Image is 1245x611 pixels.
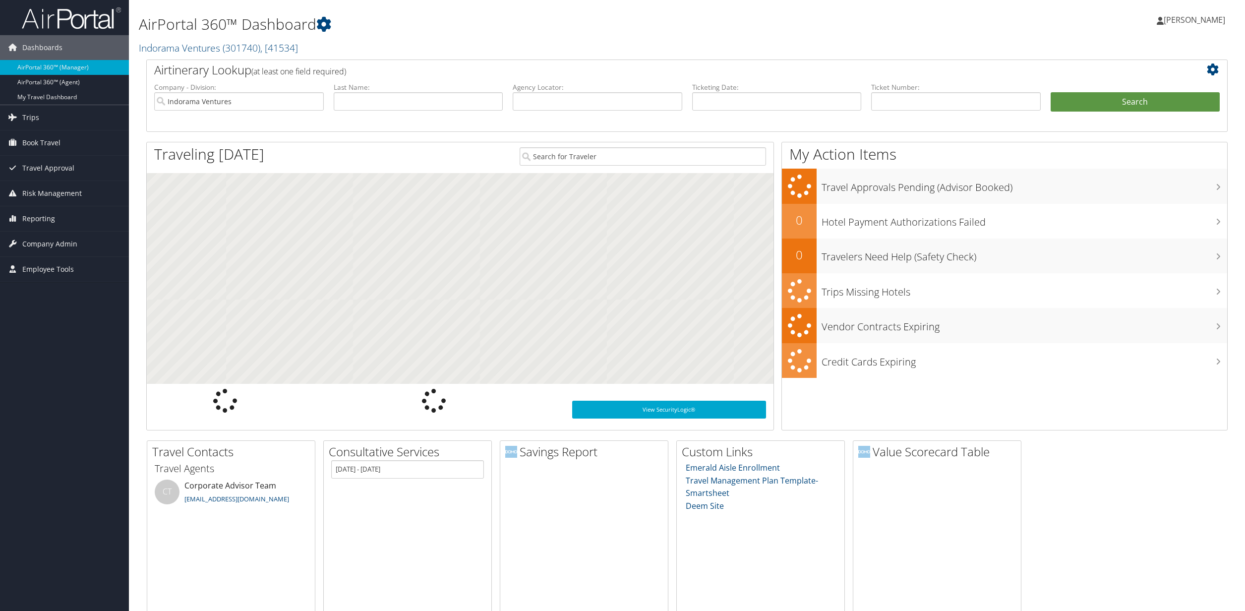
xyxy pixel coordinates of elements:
a: Travel Approvals Pending (Advisor Booked) [782,169,1227,204]
h2: Travel Contacts [152,443,315,460]
span: Trips [22,105,39,130]
img: domo-logo.png [505,446,517,458]
h3: Trips Missing Hotels [822,280,1227,299]
h1: Traveling [DATE] [154,144,264,165]
span: Book Travel [22,130,60,155]
span: (at least one field required) [251,66,346,77]
a: 0Travelers Need Help (Safety Check) [782,239,1227,273]
a: 0Hotel Payment Authorizations Failed [782,204,1227,239]
span: , [ 41534 ] [260,41,298,55]
span: Dashboards [22,35,62,60]
h3: Travel Agents [155,462,307,476]
h2: Value Scorecard Table [858,443,1021,460]
label: Agency Locator: [513,82,682,92]
h3: Travelers Need Help (Safety Check) [822,245,1227,264]
div: CT [155,480,179,504]
a: Travel Management Plan Template- Smartsheet [686,475,818,499]
h3: Vendor Contracts Expiring [822,315,1227,334]
span: Travel Approval [22,156,74,181]
span: ( 301740 ) [223,41,260,55]
h3: Hotel Payment Authorizations Failed [822,210,1227,229]
input: Search for Traveler [520,147,766,166]
h3: Travel Approvals Pending (Advisor Booked) [822,176,1227,194]
span: Reporting [22,206,55,231]
h2: 0 [782,246,817,263]
label: Company - Division: [154,82,324,92]
span: Company Admin [22,232,77,256]
h2: Consultative Services [329,443,491,460]
a: View SecurityLogic® [572,401,766,419]
img: airportal-logo.png [22,6,121,30]
h2: Airtinerary Lookup [154,61,1129,78]
span: Employee Tools [22,257,74,282]
a: [EMAIL_ADDRESS][DOMAIN_NAME] [184,494,289,503]
a: Indorama Ventures [139,41,298,55]
a: Emerald Aisle Enrollment [686,462,780,473]
label: Ticketing Date: [692,82,862,92]
span: Risk Management [22,181,82,206]
li: Corporate Advisor Team [150,480,312,512]
label: Ticket Number: [871,82,1041,92]
span: [PERSON_NAME] [1164,14,1225,25]
a: Credit Cards Expiring [782,343,1227,378]
a: Vendor Contracts Expiring [782,308,1227,343]
a: [PERSON_NAME] [1157,5,1235,35]
button: Search [1051,92,1220,112]
a: Deem Site [686,500,724,511]
h2: Custom Links [682,443,844,460]
h1: AirPortal 360™ Dashboard [139,14,870,35]
a: Trips Missing Hotels [782,273,1227,308]
img: domo-logo.png [858,446,870,458]
label: Last Name: [334,82,503,92]
h1: My Action Items [782,144,1227,165]
h2: 0 [782,212,817,229]
h3: Credit Cards Expiring [822,350,1227,369]
h2: Savings Report [505,443,668,460]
